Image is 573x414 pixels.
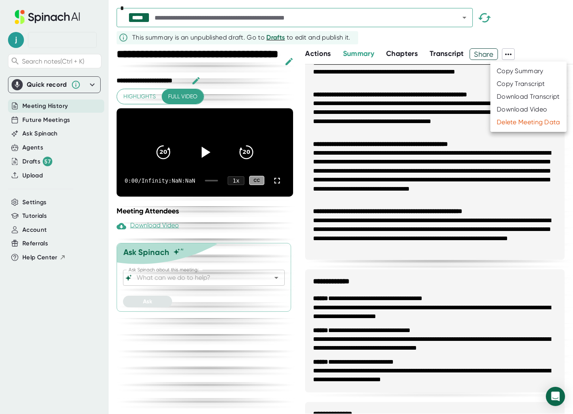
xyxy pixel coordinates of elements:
div: Copy Summary [497,67,543,75]
div: Download Transcript [497,93,560,101]
div: Delete Meeting Data [497,118,560,126]
div: Copy Transcript [497,80,545,88]
div: Download Video [497,105,547,113]
div: Open Intercom Messenger [546,387,565,406]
